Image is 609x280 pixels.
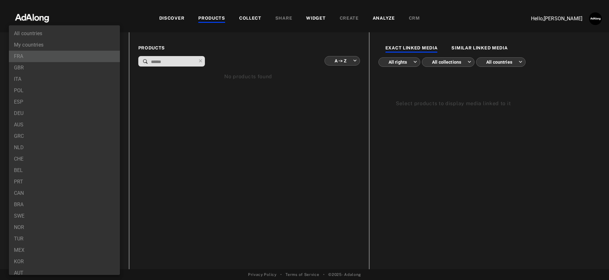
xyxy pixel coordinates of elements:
li: GRC [9,130,120,142]
li: KOR [9,256,120,267]
li: PRT [9,176,120,188]
li: DEU [9,108,120,119]
li: ITA [9,73,120,85]
li: AUT [9,267,120,279]
li: AUS [9,119,120,130]
li: SWE [9,210,120,222]
li: ESP [9,96,120,108]
li: CHE [9,153,120,165]
li: NLD [9,142,120,153]
li: All countries [9,28,120,39]
li: GBR [9,62,120,73]
iframe: Chat Widget [577,250,609,280]
li: MEX [9,245,120,256]
li: BEL [9,165,120,176]
li: NOR [9,222,120,233]
li: POL [9,85,120,96]
li: CAN [9,188,120,199]
li: My countries [9,39,120,51]
li: FRA [9,51,120,62]
li: BRA [9,199,120,210]
li: TUR [9,233,120,245]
